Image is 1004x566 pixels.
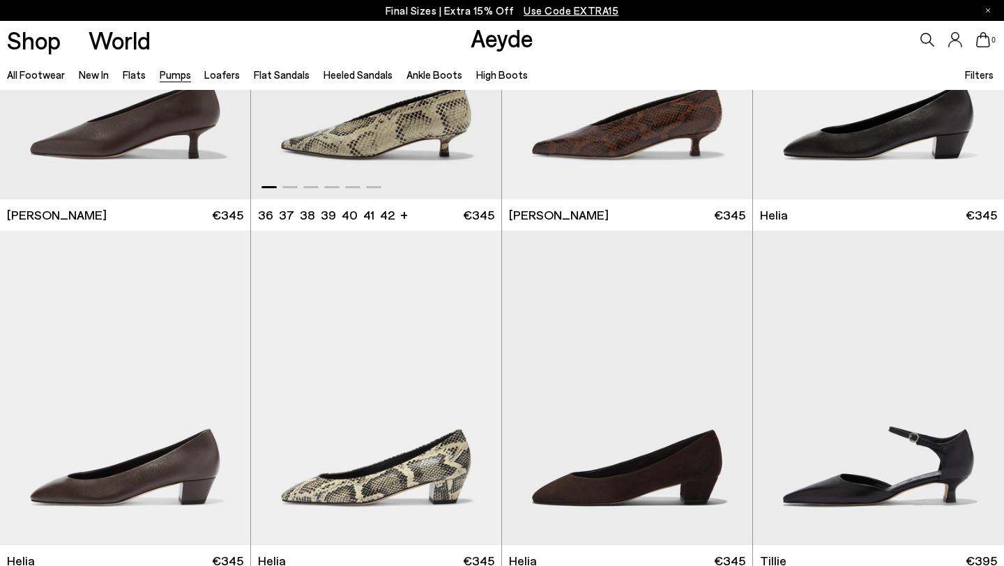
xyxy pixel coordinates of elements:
a: Flat Sandals [254,68,310,81]
span: €345 [714,206,745,224]
span: [PERSON_NAME] [509,206,609,224]
span: Helia [760,206,788,224]
img: Tillie Ankle Strap Pumps [753,231,1004,545]
li: 39 [321,206,336,224]
span: Filters [965,68,994,81]
a: Ankle Boots [406,68,462,81]
li: 37 [279,206,294,224]
ul: variant [258,206,390,224]
li: 36 [258,206,273,224]
a: Flats [123,68,146,81]
a: Pumps [160,68,191,81]
li: 38 [300,206,315,224]
span: [PERSON_NAME] [7,206,107,224]
a: Heeled Sandals [324,68,393,81]
p: Final Sizes | Extra 15% Off [386,2,619,20]
span: 0 [990,36,997,44]
img: Helia Low-Cut Pumps [251,231,501,545]
a: Shop [7,28,61,52]
span: Navigate to /collections/ss25-final-sizes [524,4,618,17]
a: 36 37 38 39 40 41 42 + €345 [251,199,501,231]
a: World [89,28,151,52]
a: Helia €345 [753,199,1004,231]
a: All Footwear [7,68,65,81]
a: High Boots [476,68,528,81]
span: €345 [966,206,997,224]
li: 41 [363,206,374,224]
li: 42 [380,206,395,224]
a: New In [79,68,109,81]
li: + [400,205,408,224]
a: Loafers [204,68,240,81]
a: [PERSON_NAME] €345 [502,199,752,231]
li: 40 [342,206,358,224]
img: Helia Suede Low-Cut Pumps [502,231,752,545]
a: Aeyde [471,23,533,52]
a: 0 [976,32,990,47]
span: €345 [463,206,494,224]
span: €345 [212,206,243,224]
